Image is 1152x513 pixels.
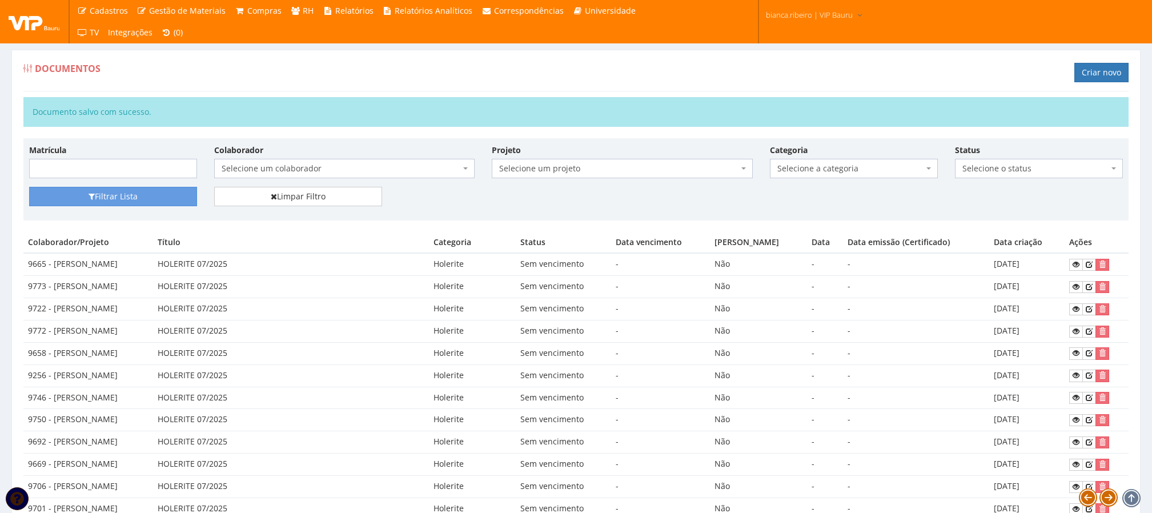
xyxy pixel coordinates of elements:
td: [DATE] [989,454,1065,476]
td: Sem vencimento [516,364,611,387]
span: Universidade [585,5,636,16]
td: [DATE] [989,364,1065,387]
span: (0) [174,27,183,38]
td: [DATE] [989,276,1065,298]
td: Holerite [429,409,516,431]
td: - [807,276,843,298]
span: Gestão de Materiais [149,5,226,16]
span: Relatórios Analíticos [395,5,472,16]
td: - [843,431,989,454]
td: HOLERITE 07/2025 [153,320,429,342]
td: 9746 - [PERSON_NAME] [23,387,153,409]
td: 9706 - [PERSON_NAME] [23,476,153,498]
td: Não [710,342,806,364]
td: - [611,454,710,476]
td: - [843,298,989,320]
td: - [611,342,710,364]
td: [DATE] [989,342,1065,364]
td: 9658 - [PERSON_NAME] [23,342,153,364]
td: - [807,454,843,476]
td: Holerite [429,476,516,498]
td: 9256 - [PERSON_NAME] [23,364,153,387]
td: 9772 - [PERSON_NAME] [23,320,153,342]
td: - [843,276,989,298]
th: Data criação [989,232,1065,253]
td: [DATE] [989,409,1065,431]
td: HOLERITE 07/2025 [153,298,429,320]
td: Sem vencimento [516,387,611,409]
td: - [843,454,989,476]
span: Integrações [108,27,152,38]
td: 9692 - [PERSON_NAME] [23,431,153,454]
td: HOLERITE 07/2025 [153,276,429,298]
td: 9773 - [PERSON_NAME] [23,276,153,298]
a: Criar novo [1074,63,1129,82]
td: Não [710,298,806,320]
td: Sem vencimento [516,342,611,364]
label: Status [955,145,980,156]
button: Filtrar Lista [29,187,197,206]
td: - [611,253,710,275]
td: - [611,387,710,409]
span: RH [303,5,314,16]
td: - [807,409,843,431]
td: - [843,364,989,387]
span: Compras [247,5,282,16]
div: Documento salvo com sucesso. [23,97,1129,127]
td: [DATE] [989,387,1065,409]
td: Sem vencimento [516,409,611,431]
td: HOLERITE 07/2025 [153,342,429,364]
td: HOLERITE 07/2025 [153,364,429,387]
th: [PERSON_NAME] [710,232,806,253]
span: Selecione um projeto [499,163,738,174]
th: Data [807,232,843,253]
td: Sem vencimento [516,476,611,498]
th: Data emissão (Certificado) [843,232,989,253]
td: - [807,431,843,454]
span: Cadastros [90,5,128,16]
td: - [807,364,843,387]
td: HOLERITE 07/2025 [153,454,429,476]
td: - [807,476,843,498]
td: - [611,320,710,342]
td: Holerite [429,342,516,364]
span: bianca.ribeiro | VIP Bauru [766,9,853,21]
span: Selecione um colaborador [214,159,475,178]
td: - [843,320,989,342]
td: HOLERITE 07/2025 [153,387,429,409]
td: - [807,387,843,409]
td: - [611,298,710,320]
td: 9665 - [PERSON_NAME] [23,253,153,275]
td: Não [710,276,806,298]
td: 9722 - [PERSON_NAME] [23,298,153,320]
td: Holerite [429,431,516,454]
th: Ações [1065,232,1129,253]
td: [DATE] [989,253,1065,275]
td: HOLERITE 07/2025 [153,409,429,431]
td: HOLERITE 07/2025 [153,431,429,454]
td: - [611,364,710,387]
td: Holerite [429,253,516,275]
th: Categoria [429,232,516,253]
td: Não [710,253,806,275]
span: Selecione a categoria [777,163,924,174]
label: Projeto [492,145,521,156]
td: HOLERITE 07/2025 [153,476,429,498]
span: Selecione um colaborador [222,163,460,174]
a: Integrações [103,22,157,43]
span: Relatórios [335,5,374,16]
td: Sem vencimento [516,276,611,298]
td: Sem vencimento [516,253,611,275]
td: [DATE] [989,431,1065,454]
td: [DATE] [989,298,1065,320]
span: Documentos [35,62,101,75]
img: logo [9,13,60,30]
a: TV [73,22,103,43]
span: Selecione o status [962,163,1109,174]
td: Não [710,364,806,387]
label: Matrícula [29,145,66,156]
span: Selecione a categoria [770,159,938,178]
span: Selecione um projeto [492,159,752,178]
td: [DATE] [989,476,1065,498]
td: - [611,276,710,298]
